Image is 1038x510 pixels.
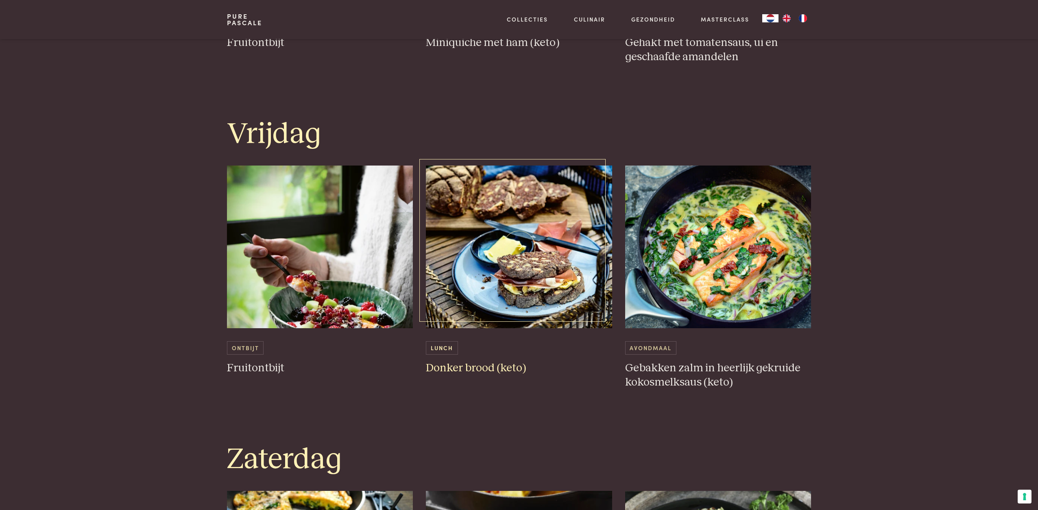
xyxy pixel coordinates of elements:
span: Ontbijt [227,341,264,355]
a: Culinair [574,15,605,24]
h3: Gehakt met tomatensaus, ui en geschaafde amandelen [625,36,811,64]
h3: Gebakken zalm in heerlijk gekruide kokosmelksaus (keto) [625,361,811,389]
a: Gebakken zalm in heerlijk gekruide kokosmelksaus (keto) Avondmaal Gebakken zalm in heerlijk gekru... [625,166,811,389]
button: Uw voorkeuren voor toestemming voor trackingtechnologieën [1018,490,1031,503]
a: Fruitontbijt Ontbijt Fruitontbijt [227,166,413,375]
h3: Donker brood (keto) [426,361,612,375]
img: Fruitontbijt [227,166,413,328]
a: NL [762,14,778,22]
a: FR [795,14,811,22]
a: EN [778,14,795,22]
aside: Language selected: Nederlands [762,14,811,22]
h1: Zaterdag [227,441,811,478]
div: Language [762,14,778,22]
h1: Vrijdag [227,116,811,153]
h3: Fruitontbijt [227,361,413,375]
span: Lunch [426,341,458,355]
h3: Miniquiche met ham (keto) [426,36,612,50]
ul: Language list [778,14,811,22]
a: Donker brood (keto) Lunch Donker brood (keto) [426,166,612,375]
a: Gezondheid [631,15,675,24]
img: Donker brood (keto) [426,166,612,328]
img: Gebakken zalm in heerlijk gekruide kokosmelksaus (keto) [625,166,811,328]
h3: Fruitontbijt [227,36,413,50]
a: Collecties [507,15,548,24]
a: Masterclass [701,15,749,24]
span: Avondmaal [625,341,676,355]
a: PurePascale [227,13,262,26]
